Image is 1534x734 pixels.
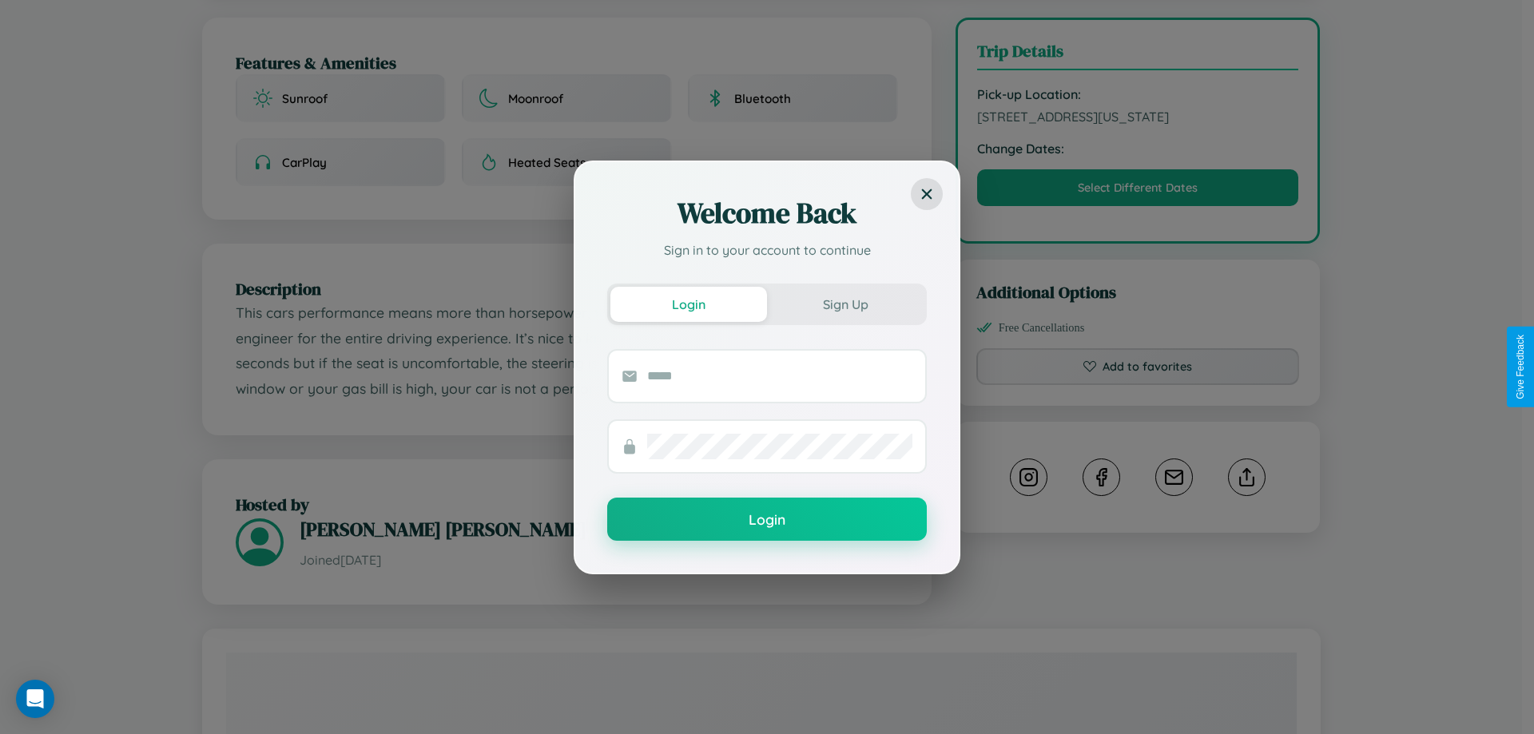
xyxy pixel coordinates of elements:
[767,287,924,322] button: Sign Up
[607,194,927,232] h2: Welcome Back
[607,240,927,260] p: Sign in to your account to continue
[610,287,767,322] button: Login
[1515,335,1526,399] div: Give Feedback
[607,498,927,541] button: Login
[16,680,54,718] div: Open Intercom Messenger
